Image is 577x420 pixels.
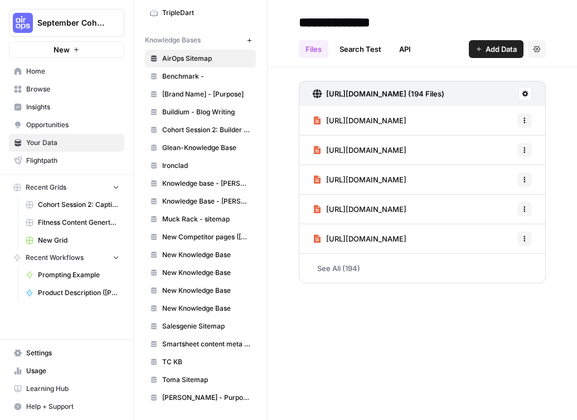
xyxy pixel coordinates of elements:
span: Opportunities [26,120,119,130]
a: Cohort Session 2: Builder Exercise [145,121,256,139]
a: New Knowledge Base [145,282,256,300]
a: API [392,40,418,58]
span: Glean-Knowledge Base [162,143,251,153]
span: Home [26,66,119,76]
a: Buildium - Blog Writing [145,103,256,121]
span: Knowledge Base - [PERSON_NAME] [162,196,251,206]
a: New Knowledge Base [145,264,256,282]
a: Glean-Knowledge Base [145,139,256,157]
a: New Knowledge Base [145,300,256,317]
img: September Cohort Logo [13,13,33,33]
a: TripleDart [145,4,256,22]
a: Salesgenie Sitemap [145,317,256,335]
a: AirOps Sitemap [145,50,256,67]
span: Cohort Session 2: Builder Exercise [162,125,251,135]
h3: [URL][DOMAIN_NAME] (194 Files) [326,88,444,99]
a: Cohort Session 2: Caption Generation Grid [21,196,124,214]
span: [URL][DOMAIN_NAME] [326,115,406,126]
span: Ironclad [162,161,251,171]
a: [PERSON_NAME] - Purpose ([PERSON_NAME]) [145,389,256,407]
a: See All (194) [299,254,546,283]
a: [URL][DOMAIN_NAME] [313,195,406,224]
a: Muck Rack - sitemap [145,210,256,228]
button: Recent Grids [9,179,124,196]
a: Benchmark - [145,67,256,85]
span: Smartsheet content meta tags ([PERSON_NAME]) [162,339,251,349]
span: Your Data [26,138,119,148]
span: [URL][DOMAIN_NAME] [326,204,406,215]
span: TripleDart [162,8,251,18]
a: New Grid [21,231,124,249]
button: Workspace: September Cohort [9,9,124,37]
a: [URL][DOMAIN_NAME] [313,136,406,165]
button: Recent Workflows [9,249,124,266]
span: New [54,44,70,55]
a: Prompting Example [21,266,124,284]
span: TC KB [162,357,251,367]
span: New Knowledge Base [162,250,251,260]
a: Insights [9,98,124,116]
span: New Knowledge Base [162,303,251,313]
a: [URL][DOMAIN_NAME] (194 Files) [313,81,444,106]
span: Insights [26,102,119,112]
span: New Knowledge Base [162,268,251,278]
a: Fitness Content Genertor ([PERSON_NAME]) [21,214,124,231]
span: Prompting Example [38,270,119,280]
span: New Grid [38,235,119,245]
button: Help + Support [9,398,124,416]
span: New Competitor pages ([PERSON_NAME]) [162,232,251,242]
span: Flightpath [26,156,119,166]
a: Search Test [333,40,388,58]
a: Files [299,40,328,58]
span: Recent Grids [26,182,66,192]
a: Browse [9,80,124,98]
a: Knowledge base - [PERSON_NAME] [145,175,256,192]
a: Settings [9,344,124,362]
a: Knowledge Base - [PERSON_NAME] [145,192,256,210]
span: Settings [26,348,119,358]
button: Add Data [469,40,523,58]
span: Recent Workflows [26,253,84,263]
a: [URL][DOMAIN_NAME] [313,106,406,135]
span: [PERSON_NAME] - Purpose ([PERSON_NAME]) [162,393,251,403]
span: Salesgenie Sitemap [162,321,251,331]
a: Toma Sitemap [145,371,256,389]
span: AirOps Sitemap [162,54,251,64]
span: New Knowledge Base [162,286,251,296]
a: New Knowledge Base [145,246,256,264]
span: Fitness Content Genertor ([PERSON_NAME]) [38,218,119,228]
span: Toma Sitemap [162,375,251,385]
a: Opportunities [9,116,124,134]
span: Muck Rack - sitemap [162,214,251,224]
span: [URL][DOMAIN_NAME] [326,144,406,156]
a: [URL][DOMAIN_NAME] [313,224,406,253]
span: Browse [26,84,119,94]
span: Cohort Session 2: Caption Generation Grid [38,200,119,210]
span: Buildium - Blog Writing [162,107,251,117]
a: Ironclad [145,157,256,175]
a: Product Description ([PERSON_NAME]) [21,284,124,302]
span: [URL][DOMAIN_NAME] [326,174,406,185]
button: New [9,41,124,58]
a: Usage [9,362,124,380]
a: TC KB [145,353,256,371]
span: Learning Hub [26,384,119,394]
a: [URL][DOMAIN_NAME] [313,165,406,194]
span: Knowledge Bases [145,35,201,45]
span: Usage [26,366,119,376]
a: New Competitor pages ([PERSON_NAME]) [145,228,256,246]
span: Product Description ([PERSON_NAME]) [38,288,119,298]
a: Your Data [9,134,124,152]
a: Learning Hub [9,380,124,398]
span: [URL][DOMAIN_NAME] [326,233,406,244]
a: Home [9,62,124,80]
span: Knowledge base - [PERSON_NAME] [162,178,251,189]
span: Benchmark - [162,71,251,81]
a: [Brand Name] - [Purpose] [145,85,256,103]
span: Add Data [486,44,517,55]
span: September Cohort [37,17,105,28]
a: Smartsheet content meta tags ([PERSON_NAME]) [145,335,256,353]
a: Flightpath [9,152,124,170]
span: [Brand Name] - [Purpose] [162,89,251,99]
span: Help + Support [26,402,119,412]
